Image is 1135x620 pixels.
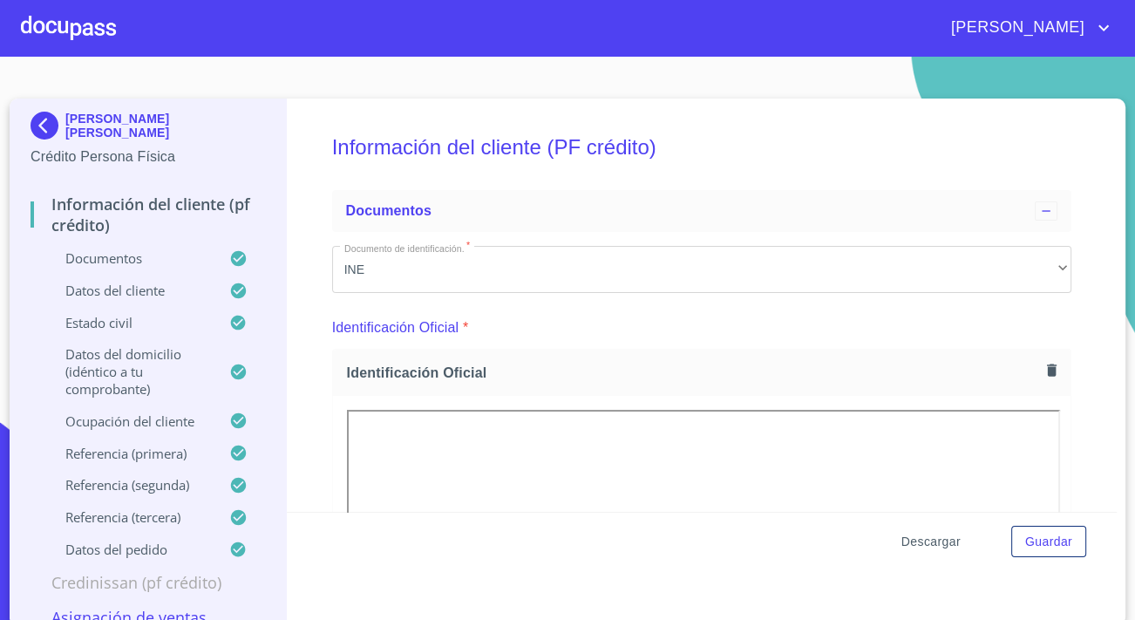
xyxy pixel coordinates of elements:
[347,364,1040,382] span: Identificación Oficial
[31,345,229,398] p: Datos del domicilio (idéntico a tu comprobante)
[31,314,229,331] p: Estado Civil
[31,445,229,462] p: Referencia (primera)
[901,531,961,553] span: Descargar
[31,282,229,299] p: Datos del cliente
[31,112,65,140] img: Docupass spot blue
[65,112,265,140] p: [PERSON_NAME] [PERSON_NAME]
[31,146,265,167] p: Crédito Persona Física
[938,14,1093,42] span: [PERSON_NAME]
[332,190,1071,232] div: Documentos
[1025,531,1072,553] span: Guardar
[332,112,1071,183] h5: Información del cliente (PF crédito)
[31,476,229,494] p: Referencia (segunda)
[31,572,265,593] p: Credinissan (PF crédito)
[31,249,229,267] p: Documentos
[346,203,432,218] span: Documentos
[938,14,1114,42] button: account of current user
[894,526,968,558] button: Descargar
[31,541,229,558] p: Datos del pedido
[31,112,265,146] div: [PERSON_NAME] [PERSON_NAME]
[31,412,229,430] p: Ocupación del Cliente
[1011,526,1086,558] button: Guardar
[332,317,459,338] p: Identificación Oficial
[31,508,229,526] p: Referencia (tercera)
[332,246,1071,293] div: INE
[31,194,265,235] p: Información del cliente (PF crédito)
